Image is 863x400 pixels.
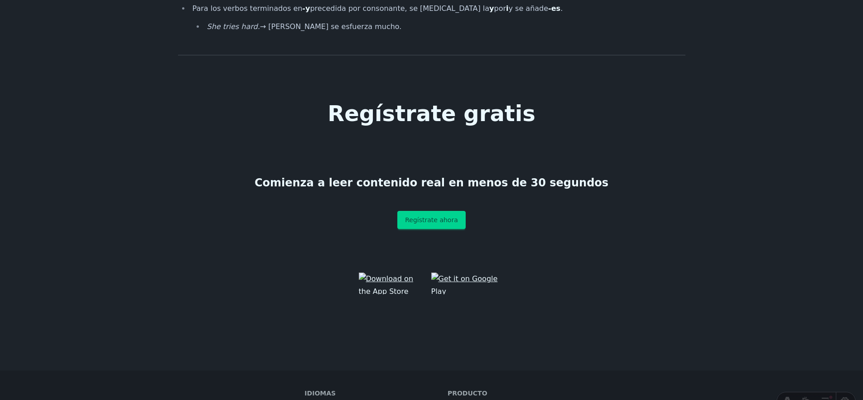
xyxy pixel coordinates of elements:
strong: i [506,4,508,13]
h3: Comienza a leer contenido real en menos de 30 segundos [255,176,608,190]
a: Regístrate ahora [397,211,466,229]
strong: -y [302,4,310,13]
img: Download on the App Store [359,273,424,294]
strong: y [489,4,494,13]
li: → [PERSON_NAME] se esfuerza mucho. [204,20,685,33]
h6: Producto [448,389,487,398]
li: Para los verbos terminados en precedida por consonante, se [MEDICAL_DATA] la por y se añade . [190,2,685,33]
h6: Idiomas [304,389,336,398]
em: She tries hard. [207,22,260,31]
strong: -es [548,4,560,13]
img: Get it on Google Play [431,273,505,294]
h1: Regístrate gratis [328,102,535,124]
